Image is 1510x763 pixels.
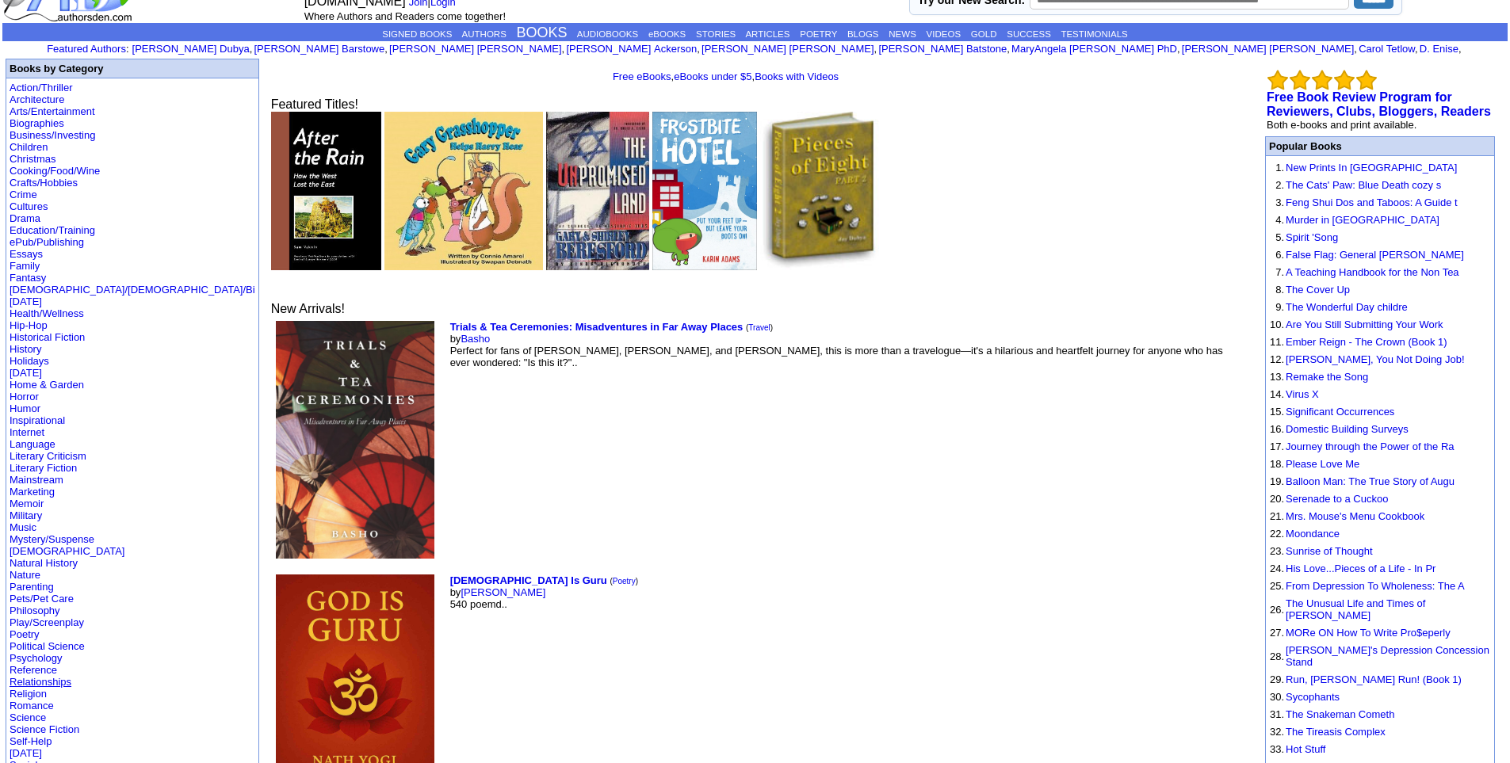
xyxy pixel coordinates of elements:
a: Remake the Song [1286,371,1368,383]
a: Ember Reign - The Crown (Book 1) [1286,336,1447,348]
font: 4. [1275,214,1284,226]
font: Popular Books [1269,140,1342,152]
font: 26. [1270,604,1284,616]
a: Carol Tetlow [1359,43,1415,55]
a: Gary Grasshopper Helps Harry Hear [384,259,543,273]
img: shim.gif [1270,671,1271,672]
a: Run, [PERSON_NAME] Run! (Book 1) [1286,673,1462,685]
img: 80224.jpg [652,112,757,270]
a: Music [10,521,36,533]
font: i [877,45,878,54]
font: 25. [1270,580,1284,592]
a: Cultures [10,200,48,212]
a: Feng Shui Dos and Taboos: A Guide t [1286,196,1458,208]
a: [DEMOGRAPHIC_DATA] Is Guru [450,574,607,586]
a: ARTICLES [745,29,789,39]
font: 10. [1270,319,1284,330]
a: [PERSON_NAME] [PERSON_NAME] [389,43,561,55]
a: Sunrise of Thought [1286,545,1373,557]
font: Where Authors and Readers come together! [304,10,506,22]
font: 29. [1270,673,1284,685]
img: shim.gif [1270,543,1271,544]
a: [PERSON_NAME] Dubya [132,43,250,55]
a: [PERSON_NAME] [PERSON_NAME] [1182,43,1354,55]
img: shim.gif [1270,595,1271,596]
a: Humor [10,402,40,414]
img: bigemptystars.png [1312,70,1332,90]
font: 28. [1270,650,1284,662]
a: [PERSON_NAME] [461,586,545,598]
font: 24. [1270,563,1284,574]
img: shim.gif [1270,741,1271,742]
a: Education/Training [10,224,95,236]
img: 80712.jpg [276,321,434,559]
a: History [10,343,41,355]
a: The Cover Up [1286,284,1350,296]
a: Self-Help [10,735,52,747]
img: shim.gif [1270,473,1271,474]
a: Frostbite Hotel [652,259,757,273]
a: Please Love Me [1286,458,1359,470]
font: 11. [1270,336,1284,348]
font: 22. [1270,528,1284,540]
font: New Arrivals! [271,302,345,315]
a: The Unpromised Land [546,259,648,273]
a: Play/Screenplay [10,616,84,628]
a: AUTHORS [462,29,507,39]
a: From Depression To Wholeness: The A [1286,580,1465,592]
a: Action/Thriller [10,82,72,93]
a: Arts/Entertainment [10,105,95,117]
img: shim.gif [1270,456,1271,456]
img: bigemptystars.png [1290,70,1310,90]
a: [PERSON_NAME]'s Depression Concession Stand [1286,644,1489,668]
font: 2. [1275,179,1284,191]
font: i [252,45,254,54]
font: 12. [1270,353,1284,365]
font: i [1357,45,1359,54]
font: ( ) [746,323,773,332]
a: Mrs. Mouse's Menu Cookbook [1286,510,1424,522]
a: Free eBooks [613,71,671,82]
a: Balloon Man: The True Story of Augu [1286,475,1455,487]
a: Language [10,438,55,450]
img: bigemptystars.png [1356,70,1377,90]
font: 31. [1270,708,1284,720]
a: Philosophy [10,605,60,616]
a: Crafts/Hobbies [10,177,78,189]
img: shim.gif [1270,316,1271,317]
a: [DEMOGRAPHIC_DATA] [10,545,124,557]
a: eBooks under $5 [674,71,751,82]
a: [DATE] [10,367,42,379]
a: MORe ON How To Write Pro$eperly [1286,627,1451,639]
img: shim.gif [1270,578,1271,578]
a: [PERSON_NAME], You Not Doing Job! [1286,353,1464,365]
a: SIGNED BOOKS [382,29,452,39]
a: Business/Investing [10,129,95,141]
a: Reference [10,664,57,676]
a: Fantasy [10,272,46,284]
font: i [1418,45,1420,54]
font: 16. [1270,423,1284,435]
a: AUDIOBOOKS [577,29,638,39]
img: shim.gif [1270,642,1271,643]
a: STORIES [696,29,736,39]
a: The Tireasis Complex [1286,726,1386,738]
a: Religion [10,688,47,700]
a: SUCCESS [1007,29,1051,39]
a: Family [10,260,40,272]
a: Featured Authors [47,43,126,55]
font: Both e-books and print available. [1267,119,1416,131]
font: , , [607,71,839,82]
a: Political Science [10,640,85,652]
font: i [1010,45,1011,54]
a: Pets/Pet Care [10,593,74,605]
img: shim.gif [1270,281,1271,282]
a: [DATE] [10,747,42,759]
img: shim.gif [1270,438,1271,439]
a: Romance [10,700,54,711]
a: [DEMOGRAPHIC_DATA]/[DEMOGRAPHIC_DATA]/Bi [10,284,255,296]
font: 23. [1270,545,1284,557]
